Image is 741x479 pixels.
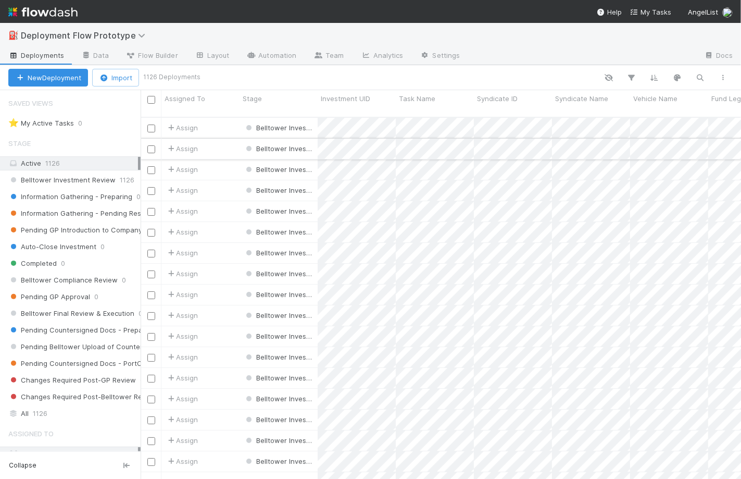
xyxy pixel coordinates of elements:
[147,458,155,466] input: Toggle Row Selected
[722,7,733,18] img: avatar_7e1c67d1-c55a-4d71-9394-c171c6adeb61.png
[8,207,161,220] span: Information Gathering - Pending Response
[244,144,351,153] span: Belltower Investment Review
[166,143,198,154] div: Assign
[305,48,352,65] a: Team
[186,48,238,65] a: Layout
[8,3,78,21] img: logo-inverted-e16ddd16eac7371096b0.svg
[166,289,198,300] span: Assign
[477,93,518,104] span: Syndicate ID
[166,456,198,466] div: Assign
[244,331,312,341] div: Belltower Investment Review
[353,48,412,65] a: Analytics
[8,157,138,170] div: Active
[166,206,198,216] span: Assign
[8,69,88,87] button: NewDeployment
[244,228,351,236] span: Belltower Investment Review
[8,117,74,130] div: My Active Tasks
[147,416,155,424] input: Toggle Row Selected
[147,437,155,445] input: Toggle Row Selected
[244,164,312,175] div: Belltower Investment Review
[8,290,90,303] span: Pending GP Approval
[147,125,155,132] input: Toggle Row Selected
[147,145,155,153] input: Toggle Row Selected
[244,457,351,465] span: Belltower Investment Review
[244,414,312,425] div: Belltower Investment Review
[166,331,198,341] span: Assign
[244,352,312,362] div: Belltower Investment Review
[244,122,312,133] div: Belltower Investment Review
[166,394,198,404] span: Assign
[165,93,205,104] span: Assigned To
[8,31,19,40] span: ⛽
[147,187,155,195] input: Toggle Row Selected
[147,250,155,257] input: Toggle Row Selected
[118,48,186,65] a: Flow Builder
[244,436,351,445] span: Belltower Investment Review
[244,206,312,216] div: Belltower Investment Review
[244,248,312,258] div: Belltower Investment Review
[244,311,351,320] span: Belltower Investment Review
[244,124,351,132] span: Belltower Investment Review
[166,373,198,383] span: Assign
[244,394,312,404] div: Belltower Investment Review
[166,352,198,362] span: Assign
[166,310,198,321] span: Assign
[244,165,351,174] span: Belltower Investment Review
[8,274,118,287] span: Belltower Compliance Review
[166,248,198,258] div: Assign
[244,143,312,154] div: Belltower Investment Review
[688,8,718,16] span: AngelList
[147,271,155,278] input: Toggle Row Selected
[8,224,142,237] span: Pending GP Introduction to Company
[143,72,200,82] small: 1126 Deployments
[244,268,312,279] div: Belltower Investment Review
[244,435,312,446] div: Belltower Investment Review
[166,414,198,425] span: Assign
[8,133,31,154] span: Stage
[147,333,155,341] input: Toggle Row Selected
[147,396,155,403] input: Toggle Row Selected
[244,207,351,215] span: Belltower Investment Review
[78,117,93,130] span: 0
[244,249,351,257] span: Belltower Investment Review
[166,227,198,237] span: Assign
[244,332,351,340] span: Belltower Investment Review
[8,357,181,370] span: Pending Countersigned Docs - PortCo Response
[166,185,198,195] span: Assign
[140,374,144,387] span: 0
[166,435,198,446] span: Assign
[244,227,312,237] div: Belltower Investment Review
[8,407,138,420] div: All
[122,274,126,287] span: 0
[120,174,134,187] span: 1126
[244,310,312,321] div: Belltower Investment Review
[166,268,198,279] span: Assign
[94,290,98,303] span: 0
[136,190,141,203] span: 0
[8,423,54,444] span: Assigned To
[147,229,155,237] input: Toggle Row Selected
[8,174,116,187] span: Belltower Investment Review
[45,159,60,167] span: 1126
[166,164,198,175] span: Assign
[244,290,351,299] span: Belltower Investment Review
[399,93,435,104] span: Task Name
[139,307,143,320] span: 0
[147,375,155,383] input: Toggle Row Selected
[101,240,105,253] span: 0
[244,373,312,383] div: Belltower Investment Review
[147,96,155,104] input: Toggle All Rows Selected
[8,257,57,270] span: Completed
[8,190,132,203] span: Information Gathering - Preparing
[633,93,677,104] span: Vehicle Name
[244,185,312,195] div: Belltower Investment Review
[147,291,155,299] input: Toggle Row Selected
[33,407,47,420] span: 1126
